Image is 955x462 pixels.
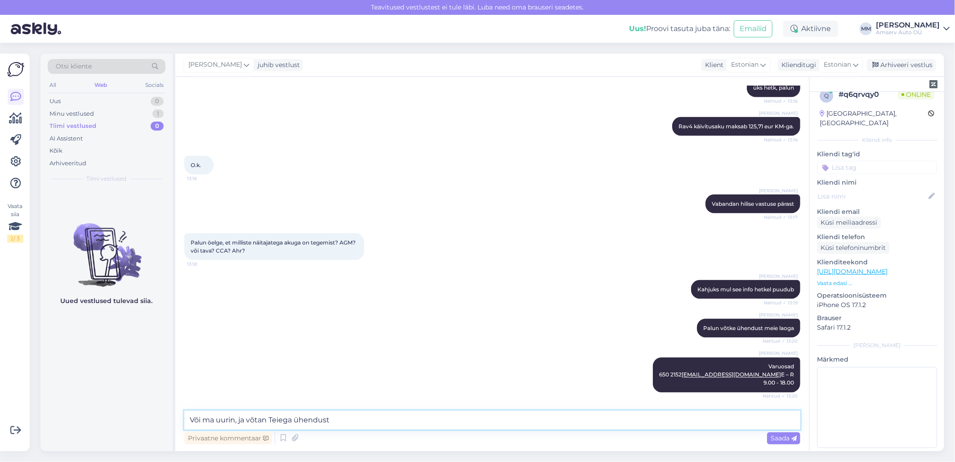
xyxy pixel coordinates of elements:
[49,97,61,106] div: Uus
[151,122,164,131] div: 0
[697,286,794,293] span: Kahjuks mul see info hetkel puudub
[187,261,221,267] span: 13:18
[682,371,781,378] a: [EMAIL_ADDRESS][DOMAIN_NAME]
[817,161,937,174] input: Lisa tag
[629,23,730,34] div: Proovi tasuta juba täna:
[759,350,798,357] span: [PERSON_NAME]
[143,79,165,91] div: Socials
[759,187,798,194] span: [PERSON_NAME]
[629,24,646,33] b: Uus!
[712,200,794,207] span: Vabandan hilise vastuse pärast
[87,175,127,183] span: Tiimi vestlused
[820,109,928,128] div: [GEOGRAPHIC_DATA], [GEOGRAPHIC_DATA]
[817,191,927,201] input: Lisa nimi
[61,296,153,306] p: Uued vestlused tulevad siia.
[824,92,829,99] span: q
[184,432,272,444] div: Privaatne kommentaar
[876,29,940,36] div: Amserv Auto OÜ
[703,325,794,331] span: Palun võtke ühendust meie laoga
[817,267,888,276] a: [URL][DOMAIN_NAME]
[764,136,798,143] span: Nähtud ✓ 13:16
[876,22,950,36] a: [PERSON_NAME]Amserv Auto OÜ
[759,273,798,280] span: [PERSON_NAME]
[759,312,798,318] span: [PERSON_NAME]
[151,97,164,106] div: 0
[817,341,937,349] div: [PERSON_NAME]
[817,217,881,229] div: Küsi meiliaadressi
[49,159,86,168] div: Arhiveeritud
[764,299,798,306] span: Nähtud ✓ 13:19
[817,279,937,287] p: Vaata edasi ...
[184,411,800,430] textarea: Või ma uurin, ja võtan Teiega ühendust
[191,239,357,254] span: Palun öelge, et milliste näitajatega akuga on tegemist? AGM? või tava? CCA? Ahr?
[49,122,96,131] div: Tiimi vestlused
[898,90,934,100] span: Online
[763,393,798,400] span: Nähtud ✓ 13:20
[49,109,94,118] div: Minu vestlused
[93,79,109,91] div: Web
[678,123,794,130] span: Rav4 käivitusaku maksab 125,71 eur KM-ga.
[929,80,937,88] img: zendesk
[759,110,798,117] span: [PERSON_NAME]
[839,89,898,100] div: # q6qrvqy0
[731,60,759,70] span: Estonian
[254,60,300,70] div: juhib vestlust
[7,235,23,243] div: 2 / 3
[701,60,723,70] div: Klient
[860,23,872,35] div: MM
[188,60,242,70] span: [PERSON_NAME]
[7,202,23,243] div: Vaata siia
[734,20,772,37] button: Emailid
[817,355,937,364] p: Märkmed
[56,62,92,71] span: Otsi kliente
[783,21,838,37] div: Aktiivne
[817,258,937,267] p: Klienditeekond
[778,60,816,70] div: Klienditugi
[876,22,940,29] div: [PERSON_NAME]
[817,136,937,144] div: Kliendi info
[817,242,889,254] div: Küsi telefoninumbrit
[817,323,937,332] p: Safari 17.1.2
[771,434,797,442] span: Saada
[817,149,937,159] p: Kliendi tag'id
[49,134,83,143] div: AI Assistent
[763,338,798,345] span: Nähtud ✓ 13:20
[817,291,937,300] p: Operatsioonisüsteem
[40,207,173,288] img: No chats
[659,363,794,386] span: Varuosad 650 2152 E – R 9.00 - 18.00
[817,232,937,242] p: Kliendi telefon
[764,214,798,221] span: Nähtud ✓ 13:17
[817,300,937,310] p: iPhone OS 17.1.2
[817,178,937,187] p: Kliendi nimi
[152,109,164,118] div: 1
[187,175,221,182] span: 13:16
[49,146,62,155] div: Kõik
[867,59,936,71] div: Arhiveeri vestlus
[48,79,58,91] div: All
[7,61,24,78] img: Askly Logo
[764,98,798,104] span: Nähtud ✓ 13:16
[191,162,201,168] span: O.k.
[817,207,937,217] p: Kliendi email
[824,60,851,70] span: Estonian
[753,84,794,91] span: üks hetk, palun
[817,313,937,323] p: Brauser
